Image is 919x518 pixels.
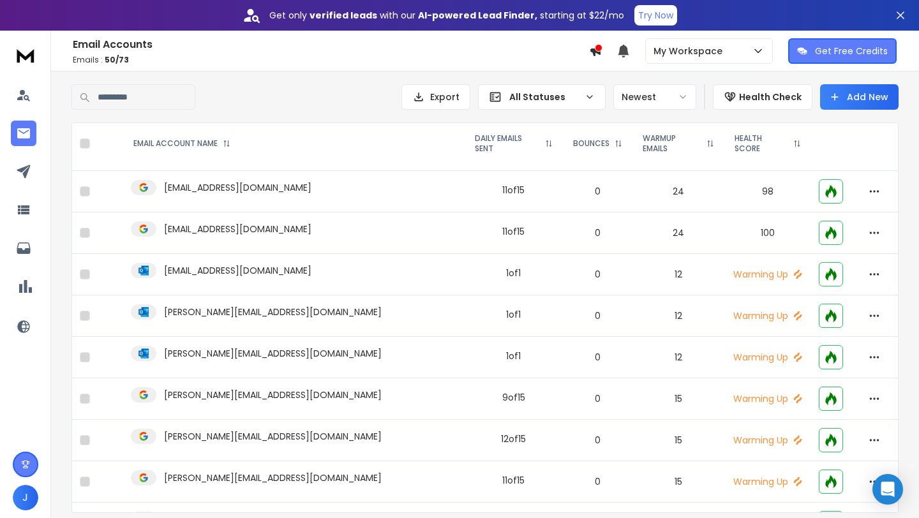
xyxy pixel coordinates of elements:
button: Health Check [713,84,812,110]
button: J [13,485,38,510]
p: [PERSON_NAME][EMAIL_ADDRESS][DOMAIN_NAME] [164,347,382,360]
p: Warming Up [732,351,803,364]
strong: verified leads [310,9,377,22]
strong: AI-powered Lead Finder, [418,9,537,22]
td: 24 [632,212,724,254]
td: 12 [632,295,724,337]
p: [PERSON_NAME][EMAIL_ADDRESS][DOMAIN_NAME] [164,430,382,443]
td: 98 [724,171,811,212]
td: 15 [632,420,724,461]
td: 15 [632,461,724,503]
p: Warming Up [732,475,803,488]
p: Emails : [73,55,589,65]
p: 0 [571,226,625,239]
p: 0 [571,309,625,322]
p: [PERSON_NAME][EMAIL_ADDRESS][DOMAIN_NAME] [164,389,382,401]
p: Warming Up [732,309,803,322]
p: 0 [571,475,625,488]
p: Try Now [638,9,673,22]
p: 0 [571,351,625,364]
p: 0 [571,185,625,198]
td: 100 [724,212,811,254]
div: 11 of 15 [502,225,525,238]
p: All Statuses [509,91,579,103]
button: Get Free Credits [788,38,897,64]
p: Warming Up [732,268,803,281]
td: 12 [632,337,724,378]
div: 1 of 1 [506,308,521,321]
div: EMAIL ACCOUNT NAME [133,138,230,149]
h1: Email Accounts [73,37,589,52]
p: Health Check [739,91,802,103]
p: Get only with our starting at $22/mo [269,9,624,22]
button: Add New [820,84,899,110]
div: 12 of 15 [501,433,526,445]
div: 1 of 1 [506,267,521,279]
div: 11 of 15 [502,474,525,487]
p: [PERSON_NAME][EMAIL_ADDRESS][DOMAIN_NAME] [164,306,382,318]
p: DAILY EMAILS SENT [475,133,540,154]
button: Export [401,84,470,110]
div: 1 of 1 [506,350,521,362]
p: BOUNCES [573,138,609,149]
button: Try Now [634,5,677,26]
p: Warming Up [732,392,803,405]
p: [PERSON_NAME][EMAIL_ADDRESS][DOMAIN_NAME] [164,471,382,484]
p: 0 [571,434,625,447]
div: Open Intercom Messenger [872,474,903,505]
img: logo [13,43,38,67]
p: [EMAIL_ADDRESS][DOMAIN_NAME] [164,181,311,194]
div: 9 of 15 [502,391,525,404]
td: 24 [632,171,724,212]
p: [EMAIL_ADDRESS][DOMAIN_NAME] [164,264,311,277]
p: WARMUP EMAILS [643,133,701,154]
span: 50 / 73 [105,54,129,65]
p: [EMAIL_ADDRESS][DOMAIN_NAME] [164,223,311,235]
p: Get Free Credits [815,45,888,57]
p: HEALTH SCORE [735,133,788,154]
p: 0 [571,268,625,281]
button: Newest [613,84,696,110]
div: 11 of 15 [502,184,525,196]
p: My Workspace [654,45,728,57]
p: Warming Up [732,434,803,447]
td: 15 [632,378,724,420]
p: 0 [571,392,625,405]
td: 12 [632,254,724,295]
